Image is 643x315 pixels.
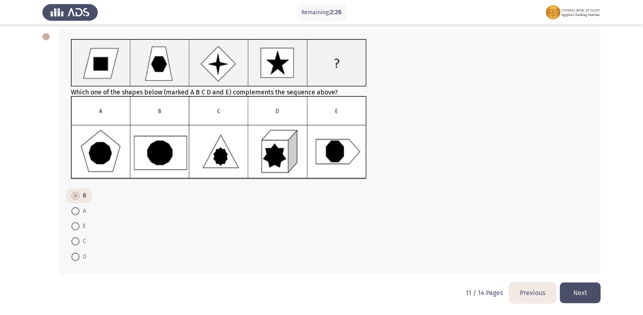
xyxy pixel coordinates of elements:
img: Assessment logo of FOCUS Assessment 3 Modules EN [545,1,601,24]
button: load next page [560,282,601,303]
span: D [80,252,86,262]
p: 11 / 14 Pages [466,289,503,297]
span: A [80,206,86,216]
img: UkFYMDA4M0JfQ0FUXzIwMjEucG5nMTYyMjAzMjg3MDMxMw==.png [71,96,367,179]
span: C [80,236,86,246]
span: 2:26 [330,8,342,16]
button: load previous page [509,282,556,303]
span: E [80,221,86,231]
img: Assess Talent Management logo [42,1,98,24]
img: UkFYMDA4M0FfMjAyMS5wbmcxNjIyMDMyODMxMzEy.png [71,39,367,87]
div: Which one of the shapes below (marked A B C D and E) complements the sequence above? [71,39,588,181]
span: B [80,191,86,201]
p: Remaining: [301,7,342,17]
